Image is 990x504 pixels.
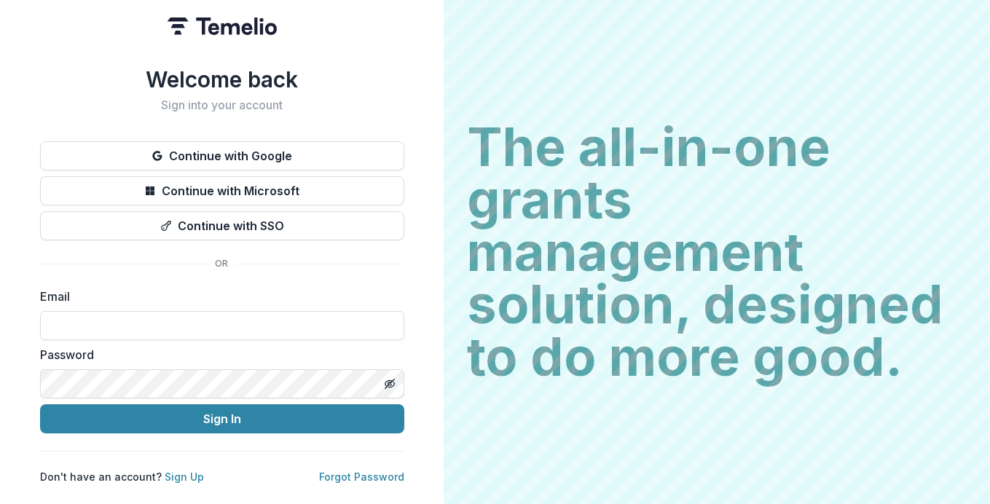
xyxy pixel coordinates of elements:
img: Temelio [168,17,277,35]
a: Sign Up [165,470,204,483]
button: Continue with Microsoft [40,176,404,205]
button: Continue with SSO [40,211,404,240]
a: Forgot Password [319,470,404,483]
h2: Sign into your account [40,98,404,112]
button: Continue with Google [40,141,404,170]
button: Sign In [40,404,404,433]
button: Toggle password visibility [378,372,401,395]
h1: Welcome back [40,66,404,92]
label: Email [40,288,396,305]
p: Don't have an account? [40,469,204,484]
label: Password [40,346,396,363]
